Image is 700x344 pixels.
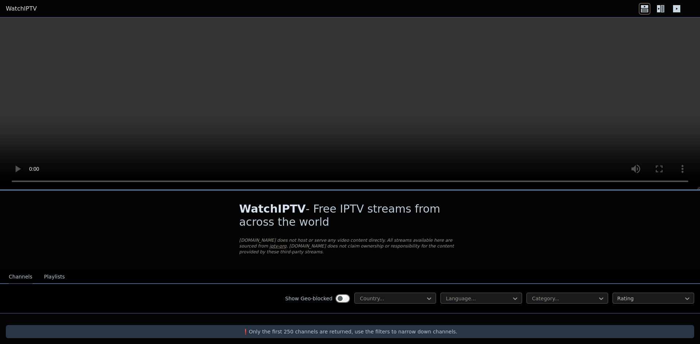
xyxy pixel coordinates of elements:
[239,237,461,255] p: [DOMAIN_NAME] does not host or serve any video content directly. All streams available here are s...
[269,244,287,249] a: iptv-org
[285,295,332,302] label: Show Geo-blocked
[239,202,461,229] h1: - Free IPTV streams from across the world
[44,270,65,284] button: Playlists
[6,4,37,13] a: WatchIPTV
[9,270,32,284] button: Channels
[9,328,691,335] p: ❗️Only the first 250 channels are returned, use the filters to narrow down channels.
[239,202,306,215] span: WatchIPTV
